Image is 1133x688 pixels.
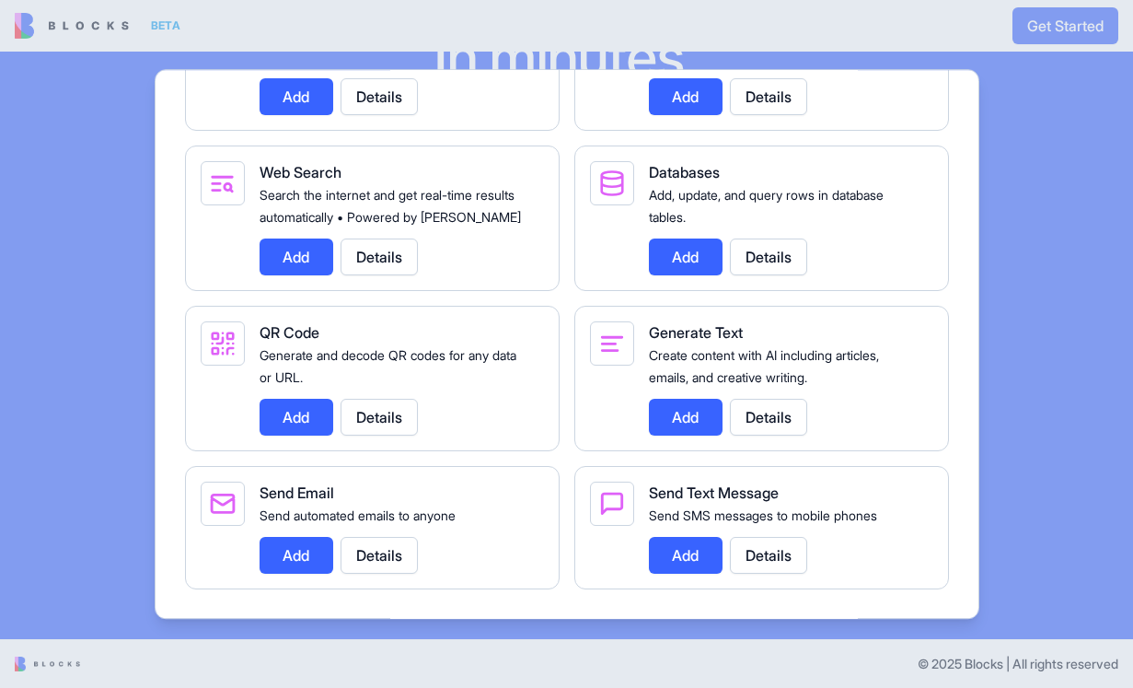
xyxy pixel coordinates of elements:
[341,399,418,436] button: Details
[260,78,333,115] button: Add
[649,323,743,342] span: Generate Text
[260,507,456,523] span: Send automated emails to anyone
[730,78,807,115] button: Details
[649,507,877,523] span: Send SMS messages to mobile phones
[649,239,723,275] button: Add
[649,187,884,225] span: Add, update, and query rows in database tables.
[649,78,723,115] button: Add
[730,239,807,275] button: Details
[260,323,319,342] span: QR Code
[260,163,341,181] span: Web Search
[260,537,333,574] button: Add
[649,347,879,385] span: Create content with AI including articles, emails, and creative writing.
[341,78,418,115] button: Details
[730,399,807,436] button: Details
[260,187,521,225] span: Search the internet and get real-time results automatically • Powered by [PERSON_NAME]
[260,399,333,436] button: Add
[260,484,334,502] span: Send Email
[260,239,333,275] button: Add
[649,163,720,181] span: Databases
[341,239,418,275] button: Details
[730,537,807,574] button: Details
[649,537,723,574] button: Add
[649,484,779,502] span: Send Text Message
[649,399,723,436] button: Add
[341,537,418,574] button: Details
[260,347,516,385] span: Generate and decode QR codes for any data or URL.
